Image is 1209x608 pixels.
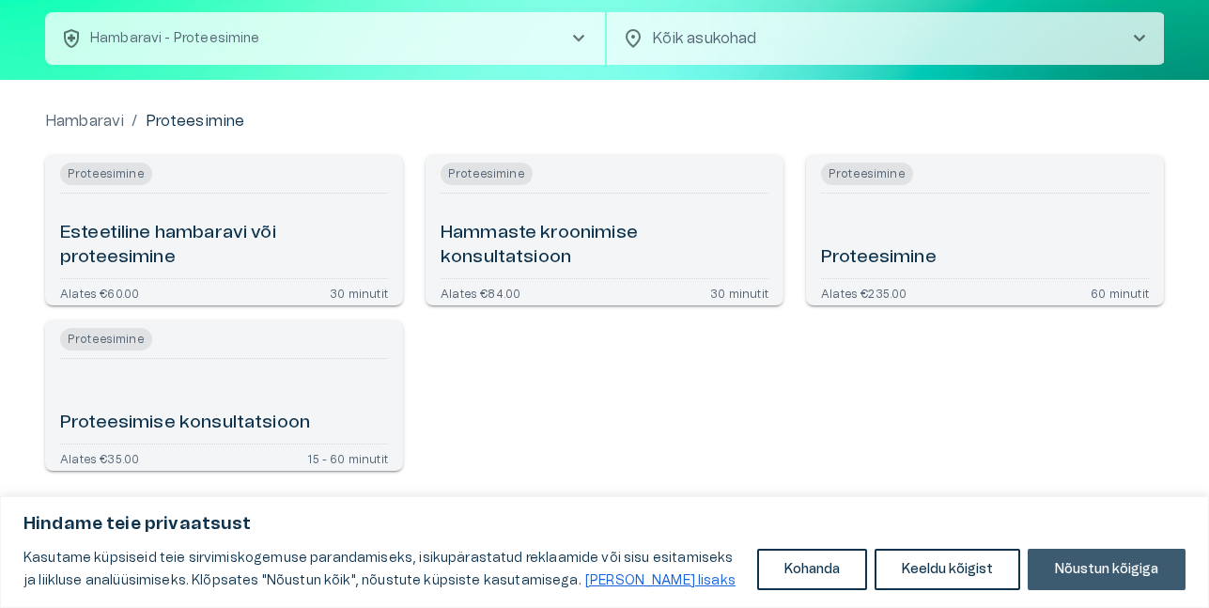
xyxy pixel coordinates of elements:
[60,328,152,351] span: Proteesimine
[441,287,520,298] p: Alates €84.00
[622,27,644,50] span: location_on
[146,110,245,133] p: Proteesimine
[652,27,1099,50] p: Kõik asukohad
[60,411,310,436] h6: Proteesimise konsultatsioon
[584,573,736,588] a: Loe lisaks
[60,27,83,50] span: health_and_safety
[567,27,590,50] span: chevron_right
[1028,549,1186,590] button: Nõustun kõigiga
[45,320,403,471] a: Open service booking details
[821,287,907,298] p: Alates €235.00
[757,549,867,590] button: Kohanda
[875,549,1020,590] button: Keeldu kõigist
[132,110,137,133] p: /
[96,15,124,30] span: Help
[60,287,139,298] p: Alates €60.00
[330,287,388,298] p: 30 minutit
[23,513,1186,536] p: Hindame teie privaatsust
[45,12,605,65] button: health_and_safetyHambaravi - Proteesiminechevron_right
[23,547,743,592] p: Kasutame küpsiseid teie sirvimiskogemuse parandamiseks, isikupärastatud reklaamide või sisu esita...
[1128,27,1151,50] span: chevron_right
[90,29,260,49] p: Hambaravi - Proteesimine
[821,163,913,185] span: Proteesimine
[60,221,388,271] h6: Esteetiline hambaravi või proteesimine
[441,221,768,271] h6: Hammaste kroonimise konsultatsioon
[45,110,124,133] a: Hambaravi
[60,163,152,185] span: Proteesimine
[441,163,533,185] span: Proteesimine
[426,155,783,305] a: Open service booking details
[821,245,937,271] h6: Proteesimine
[45,155,403,305] a: Open service booking details
[307,452,388,463] p: 15 - 60 minutit
[710,287,768,298] p: 30 minutit
[806,155,1164,305] a: Open service booking details
[1091,287,1149,298] p: 60 minutit
[60,452,139,463] p: Alates €35.00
